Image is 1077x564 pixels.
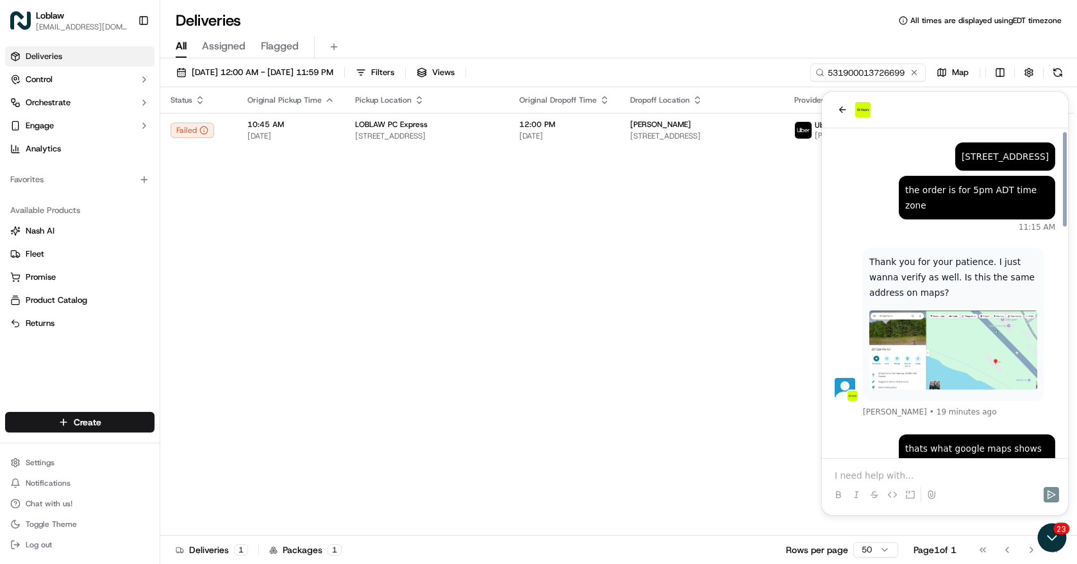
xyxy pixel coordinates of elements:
[176,38,187,54] span: All
[355,131,499,141] span: [STREET_ADDRESS]
[519,131,610,141] span: [DATE]
[234,544,248,556] div: 1
[26,318,54,329] span: Returns
[36,9,64,22] button: Loblaw
[914,543,956,556] div: Page 1 of 1
[261,38,299,54] span: Flagged
[202,38,246,54] span: Assigned
[519,119,610,130] span: 12:00 PM
[26,97,71,108] span: Orchestrate
[5,290,154,311] button: Product Catalog
[26,478,71,488] span: Notifications
[5,169,154,190] div: Favorites
[794,95,824,105] span: Provider
[5,536,154,554] button: Log out
[630,95,690,105] span: Dropoff Location
[5,267,154,287] button: Promise
[931,64,974,81] button: Map
[5,115,154,136] button: Engage
[5,515,154,533] button: Toggle Theme
[355,95,412,105] span: Pickup Location
[910,15,1062,26] span: All times are displayed using EDT timezone
[10,318,149,329] a: Returns
[5,474,154,492] button: Notifications
[5,69,154,90] button: Control
[1049,64,1067,81] button: Refresh
[26,143,61,155] span: Analytics
[630,119,691,130] span: [PERSON_NAME]
[5,200,154,221] div: Available Products
[795,122,812,139] img: uber-new-logo.jpeg
[36,22,128,32] button: [EMAIL_ADDRESS][DOMAIN_NAME]
[5,5,133,36] button: LoblawLoblaw[EMAIL_ADDRESS][DOMAIN_NAME]
[26,51,62,62] span: Deliveries
[26,120,54,132] span: Engage
[786,543,848,556] p: Rows per page
[247,119,335,130] span: 10:45 AM
[26,248,44,260] span: Fleet
[519,95,597,105] span: Original Dropoff Time
[1036,522,1071,556] iframe: Open customer support
[350,64,400,81] button: Filters
[952,67,969,78] span: Map
[355,119,428,130] span: LOBLAW PC Express
[5,412,154,432] button: Create
[432,67,455,78] span: Views
[176,543,248,556] div: Deliveries
[5,454,154,472] button: Settings
[26,519,77,529] span: Toggle Theme
[26,457,54,468] span: Settings
[5,313,154,334] button: Returns
[176,10,241,31] h1: Deliveries
[5,46,154,67] a: Deliveries
[5,139,154,159] a: Analytics
[26,540,52,550] span: Log out
[328,544,342,556] div: 1
[10,225,149,237] a: Nash AI
[411,64,460,81] button: Views
[247,131,335,141] span: [DATE]
[192,67,333,78] span: [DATE] 12:00 AM - [DATE] 11:59 PM
[10,271,149,283] a: Promise
[815,130,912,141] span: [PERSON_NAME]
[815,120,912,130] span: Uber [GEOGRAPHIC_DATA]
[10,10,31,31] img: Loblaw
[371,67,394,78] span: Filters
[26,225,54,237] span: Nash AI
[5,495,154,513] button: Chat with us!
[26,74,53,85] span: Control
[822,92,1068,515] iframe: Customer support window
[26,271,56,283] span: Promise
[171,64,339,81] button: [DATE] 12:00 AM - [DATE] 11:59 PM
[74,416,101,429] span: Create
[810,64,926,81] input: Type to search
[26,295,87,306] span: Product Catalog
[5,244,154,264] button: Fleet
[5,221,154,241] button: Nash AI
[171,95,192,105] span: Status
[10,295,149,306] a: Product Catalog
[630,131,774,141] span: [STREET_ADDRESS]
[171,123,214,138] div: Failed
[269,543,342,556] div: Packages
[26,499,72,509] span: Chat with us!
[10,248,149,260] a: Fleet
[247,95,322,105] span: Original Pickup Time
[5,92,154,113] button: Orchestrate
